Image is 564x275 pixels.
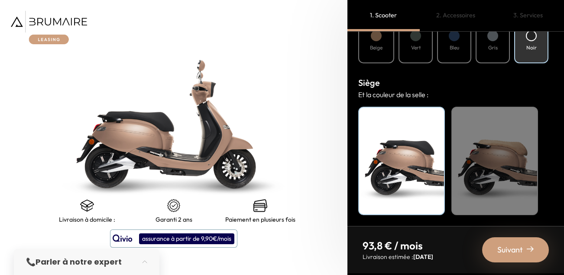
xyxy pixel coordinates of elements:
p: Paiement en plusieurs fois [225,216,295,223]
span: Suivant [497,244,523,256]
h4: Vert [411,44,421,52]
img: certificat-de-garantie.png [167,199,181,213]
img: credit-cards.png [253,199,267,213]
button: assurance à partir de 9,90€/mois [110,229,237,248]
h4: Bleu [450,44,459,52]
p: Livraison estimée : [363,252,433,261]
img: logo qivio [113,233,133,244]
img: Brumaire Leasing [11,11,87,44]
h4: Beige [457,112,533,123]
p: Garanti 2 ans [156,216,192,223]
img: shipping.png [80,199,94,213]
h4: Beige [370,44,382,52]
div: assurance à partir de 9,90€/mois [139,233,234,244]
p: Et la couleur de la selle : [358,89,553,100]
h4: Gris [488,44,498,52]
p: Livraison à domicile : [59,216,115,223]
h3: Siège [358,76,553,89]
img: right-arrow-2.png [527,246,534,252]
h4: Noir [526,44,537,52]
p: 93,8 € / mois [363,239,433,252]
span: [DATE] [413,253,433,261]
h4: Noir [363,112,440,123]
